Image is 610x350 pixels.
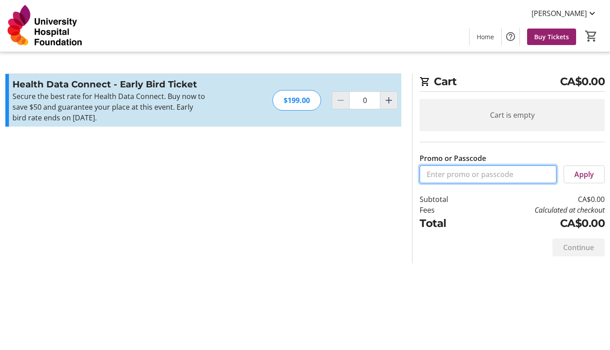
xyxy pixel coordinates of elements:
span: CA$0.00 [560,74,605,90]
td: CA$0.00 [473,194,605,205]
p: Secure the best rate for Health Data Connect. Buy now to save $50 and guarantee your place at thi... [12,91,207,123]
h3: Health Data Connect - Early Bird Ticket [12,78,207,91]
input: Health Data Connect - Early Bird Ticket Quantity [349,91,380,109]
label: Promo or Passcode [420,153,486,164]
button: Apply [564,165,605,183]
button: [PERSON_NAME] [524,6,605,21]
td: Subtotal [420,194,473,205]
button: Increment by one [380,92,397,109]
button: Cart [583,28,599,44]
td: Total [420,215,473,231]
td: CA$0.00 [473,215,605,231]
button: Help [502,28,519,45]
div: $199.00 [272,90,321,111]
a: Buy Tickets [527,29,576,45]
input: Enter promo or passcode [420,165,556,183]
span: Buy Tickets [534,32,569,41]
span: [PERSON_NAME] [532,8,587,19]
td: Calculated at checkout [473,205,605,215]
span: Apply [574,169,594,180]
h2: Cart [420,74,605,92]
a: Home [470,29,501,45]
td: Fees [420,205,473,215]
span: Home [477,32,494,41]
img: University Hospital Foundation's Logo [5,4,85,48]
div: Cart is empty [420,99,605,131]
